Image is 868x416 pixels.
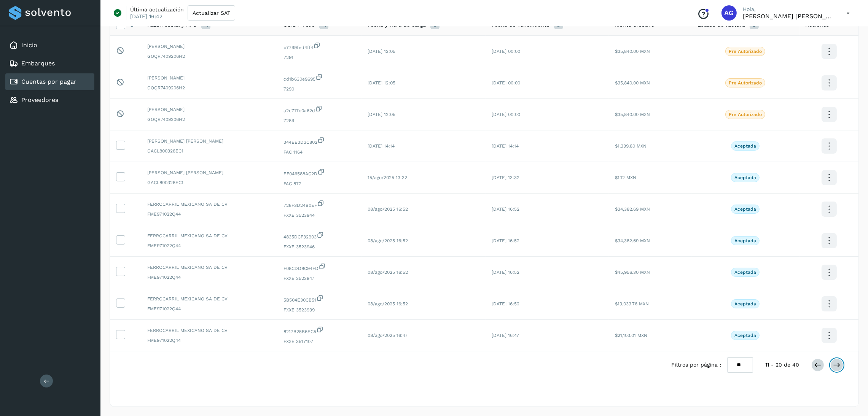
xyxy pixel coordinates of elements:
[615,175,636,180] span: $1.12 MXN
[147,295,271,302] span: FERROCARRIL MEXICANO SA DE CV
[283,326,355,335] span: 8217B25B6EC5
[193,10,230,16] span: Actualizar SAT
[147,116,271,123] span: GOQR7409206H2
[615,238,650,243] span: $34,382.69 MXN
[147,43,271,50] span: [PERSON_NAME]
[492,143,519,149] span: [DATE] 14:14
[147,106,271,113] span: [PERSON_NAME]
[368,206,408,212] span: 08/ago/2025 16:52
[147,84,271,91] span: GOQR7409206H2
[283,306,355,313] span: FXXE 3523939
[734,175,756,180] p: Aceptada
[368,238,408,243] span: 08/ago/2025 16:52
[615,333,647,338] span: $21,103.01 MXN
[147,242,271,249] span: FME971022Q44
[734,206,756,212] p: Aceptada
[492,270,519,275] span: [DATE] 16:52
[21,96,58,103] a: Proveedores
[492,301,519,306] span: [DATE] 16:52
[283,275,355,282] span: FXXE 3523947
[5,73,94,90] div: Cuentas por pagar
[615,301,649,306] span: $13,033.76 MXN
[492,206,519,212] span: [DATE] 16:52
[283,243,355,250] span: FXXE 3523946
[283,231,355,240] span: 4835DCF32903
[492,49,520,54] span: [DATE] 00:00
[147,179,271,186] span: GACL800328EC1
[368,112,395,117] span: [DATE] 12:05
[283,54,355,61] span: 7291
[130,13,162,20] p: [DATE] 16:42
[615,49,650,54] span: $35,840.00 MXN
[283,86,355,92] span: 7290
[734,333,756,338] p: Aceptada
[147,232,271,239] span: FERROCARRIL MEXICANO SA DE CV
[5,92,94,108] div: Proveedores
[368,143,395,149] span: [DATE] 14:14
[21,41,37,49] a: Inicio
[492,333,519,338] span: [DATE] 16:47
[147,201,271,208] span: FERROCARRIL MEXICANO SA DE CV
[283,263,355,272] span: F08CDD8C94FD
[147,337,271,344] span: FME971022Q44
[492,112,520,117] span: [DATE] 00:00
[147,75,271,81] span: [PERSON_NAME]
[147,138,271,144] span: [PERSON_NAME] [PERSON_NAME]
[283,137,355,146] span: 344EE3D3C802
[615,80,650,86] span: $35,840.00 MXN
[368,270,408,275] span: 08/ago/2025 16:52
[368,175,407,180] span: 15/ago/2025 13:32
[147,305,271,312] span: FME971022Q44
[283,168,355,177] span: EF046588AC2D
[615,143,647,149] span: $1,339.80 MXN
[283,105,355,114] span: a2c717c0a62d
[729,80,762,86] p: Pre Autorizado
[283,294,355,303] span: 5B504E30CB51
[615,206,650,212] span: $34,382.69 MXN
[147,169,271,176] span: [PERSON_NAME] [PERSON_NAME]
[492,80,520,86] span: [DATE] 00:00
[147,148,271,154] span: GACL800328EC1
[368,301,408,306] span: 08/ago/2025 16:52
[729,49,762,54] p: Pre Autorizado
[283,338,355,345] span: FXXE 3517107
[492,175,519,180] span: [DATE] 13:32
[734,301,756,306] p: Aceptada
[188,5,235,21] button: Actualizar SAT
[765,361,799,369] span: 11 - 20 de 40
[283,42,355,51] span: b7799fed4ff4
[734,238,756,243] p: Aceptada
[283,117,355,124] span: 7289
[283,180,355,187] span: FAC 872
[729,112,762,117] p: Pre Autorizado
[283,212,355,219] span: FXXE 3523944
[283,73,355,83] span: cd1b630e9695
[21,60,55,67] a: Embarques
[734,270,756,275] p: Aceptada
[21,78,76,85] a: Cuentas por pagar
[147,274,271,281] span: FME971022Q44
[147,264,271,271] span: FERROCARRIL MEXICANO SA DE CV
[283,149,355,156] span: FAC 1164
[671,361,721,369] span: Filtros por página :
[283,200,355,209] span: 728F3D24B0EF
[743,13,834,20] p: Abigail Gonzalez Leon
[368,333,408,338] span: 08/ago/2025 16:47
[147,211,271,218] span: FME971022Q44
[5,55,94,72] div: Embarques
[734,143,756,149] p: Aceptada
[615,270,650,275] span: $45,956.30 MXN
[147,53,271,60] span: GOQR7409206H2
[615,112,650,117] span: $35,840.00 MXN
[368,80,395,86] span: [DATE] 12:05
[5,37,94,54] div: Inicio
[130,6,184,13] p: Última actualización
[147,327,271,334] span: FERROCARRIL MEXICANO SA DE CV
[743,6,834,13] p: Hola,
[492,238,519,243] span: [DATE] 16:52
[368,49,395,54] span: [DATE] 12:05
